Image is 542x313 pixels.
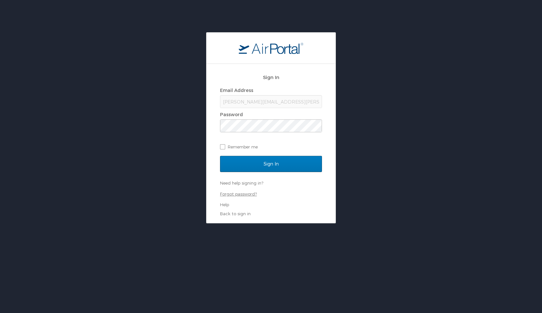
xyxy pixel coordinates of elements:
[220,142,322,152] label: Remember me
[239,42,303,54] img: logo
[220,74,322,81] h2: Sign In
[220,211,251,216] a: Back to sign in
[220,191,257,197] a: Forgot password?
[220,87,253,93] label: Email Address
[220,112,243,117] label: Password
[220,202,229,207] a: Help
[220,180,263,186] a: Need help signing in?
[220,156,322,172] input: Sign In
